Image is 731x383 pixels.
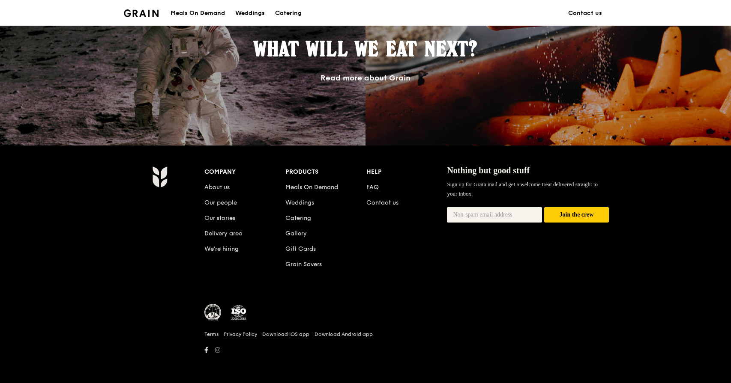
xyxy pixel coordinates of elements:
a: Weddings [285,199,314,206]
a: Grain Savers [285,261,322,268]
a: Gift Cards [285,245,316,252]
a: Download Android app [315,331,373,338]
div: Products [285,166,366,178]
a: Weddings [230,0,270,26]
img: ISO Certified [230,304,247,321]
a: We’re hiring [204,245,239,252]
input: Non-spam email address [447,207,542,223]
a: FAQ [366,184,379,191]
a: Catering [270,0,307,26]
a: Our people [204,199,237,206]
a: Contact us [366,199,398,206]
a: Meals On Demand [285,184,338,191]
a: Gallery [285,230,307,237]
div: Catering [275,0,302,26]
div: Help [366,166,447,178]
a: Privacy Policy [224,331,257,338]
a: About us [204,184,230,191]
img: Grain [124,9,159,17]
div: Meals On Demand [171,0,225,26]
span: Sign up for Grain mail and get a welcome treat delivered straight to your inbox. [447,181,598,197]
a: Our stories [204,214,235,222]
button: Join the crew [544,207,609,223]
a: Download iOS app [262,331,309,338]
a: Read more about Grain [321,73,410,83]
img: Grain [152,166,167,187]
a: Delivery area [204,230,243,237]
span: Nothing but good stuff [447,166,530,175]
a: Catering [285,214,311,222]
div: Weddings [235,0,265,26]
div: Company [204,166,285,178]
h6: Revision [119,356,612,363]
a: Terms [204,331,219,338]
a: Contact us [563,0,607,26]
img: MUIS Halal Certified [204,304,222,321]
span: What will we eat next? [254,36,477,61]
